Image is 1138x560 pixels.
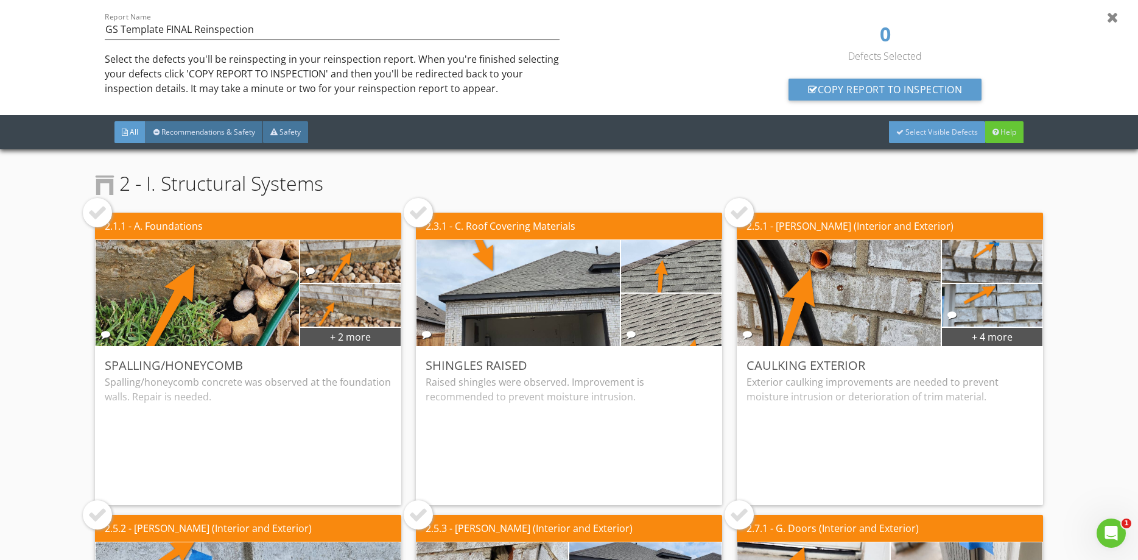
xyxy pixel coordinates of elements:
[985,121,1024,143] a: Help
[279,252,421,359] img: data
[737,19,1033,49] div: 0
[905,127,978,137] span: Select Visible Defects
[1122,519,1131,528] span: 1
[279,208,421,315] img: data
[426,356,712,375] div: Shingles raised
[161,127,255,137] span: Recommendations & Safety
[105,521,312,536] div: 2.5.2 - [PERSON_NAME] (Interior and Exterior)
[105,19,560,40] input: Report Name
[1000,127,1016,137] span: Help
[584,201,759,332] img: data
[921,252,1063,359] img: data
[746,521,919,536] div: 2.7.1 - G. Doors (Interior and Exterior)
[130,127,138,137] span: All
[342,161,695,426] img: data
[942,327,1042,346] div: + 4 more
[21,161,374,426] img: data
[300,327,401,346] div: + 2 more
[105,219,203,233] div: 2.1.1 - A. Foundations
[746,219,954,233] div: 2.5.1 - [PERSON_NAME] (Interior and Exterior)
[279,127,301,137] span: Safety
[105,356,392,375] div: Spalling/honeycomb
[426,219,575,233] div: 2.3.1 - C. Roof Covering Materials
[95,169,323,198] span: 2 - I. Structural Systems
[426,521,633,536] div: 2.5.3 - [PERSON_NAME] (Interior and Exterior)
[662,161,1016,426] img: data
[746,356,1033,375] div: Caulking Exterior
[921,208,1063,315] img: data
[584,255,759,386] img: data
[737,49,1033,63] div: Defects Selected
[105,52,560,96] p: Select the defects you'll be reinspecting in your reinspection report. When you're finished selec...
[1097,519,1126,548] iframe: Intercom live chat
[789,79,982,101] div: Copy Report To Inspection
